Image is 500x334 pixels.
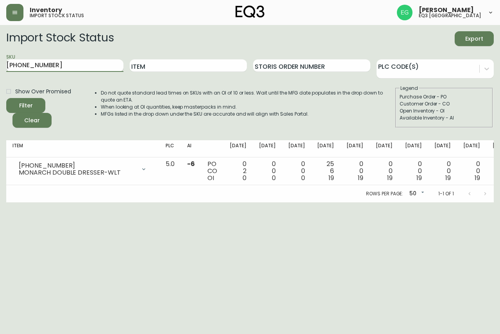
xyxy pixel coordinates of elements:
[19,116,45,125] span: Clear
[259,161,276,182] div: 0 0
[397,5,412,20] img: db11c1629862fe82d63d0774b1b54d2b
[272,173,276,182] span: 0
[400,100,489,107] div: Customer Order - CO
[301,173,305,182] span: 0
[159,157,181,185] td: 5.0
[101,111,395,118] li: MFGs listed in the drop down under the SKU are accurate and will align with Sales Portal.
[406,188,426,200] div: 50
[419,7,474,13] span: [PERSON_NAME]
[236,5,264,18] img: logo
[159,140,181,157] th: PLC
[405,161,422,182] div: 0 0
[416,173,422,182] span: 19
[19,101,33,111] div: Filter
[419,13,481,18] h5: eq3 [GEOGRAPHIC_DATA]
[288,161,305,182] div: 0 0
[340,140,370,157] th: [DATE]
[30,7,62,13] span: Inventory
[243,173,246,182] span: 0
[317,161,334,182] div: 25 6
[19,169,136,176] div: MONARCH DOUBLE DRESSER-WLT
[223,140,253,157] th: [DATE]
[207,173,214,182] span: OI
[366,190,403,197] p: Rows per page:
[101,104,395,111] li: When looking at OI quantities, keep masterpacks in mind.
[376,161,393,182] div: 0 0
[187,159,195,168] span: -6
[387,173,393,182] span: 19
[461,34,487,44] span: Export
[207,161,217,182] div: PO CO
[438,190,454,197] p: 1-1 of 1
[6,31,114,46] h2: Import Stock Status
[457,140,486,157] th: [DATE]
[400,85,419,92] legend: Legend
[434,161,451,182] div: 0 0
[346,161,363,182] div: 0 0
[400,93,489,100] div: Purchase Order - PO
[253,140,282,157] th: [DATE]
[399,140,428,157] th: [DATE]
[181,140,201,157] th: AI
[19,162,136,169] div: [PHONE_NUMBER]
[282,140,311,157] th: [DATE]
[475,173,480,182] span: 19
[445,173,451,182] span: 19
[311,140,340,157] th: [DATE]
[6,98,45,113] button: Filter
[455,31,494,46] button: Export
[400,107,489,114] div: Open Inventory - OI
[358,173,363,182] span: 19
[15,88,71,96] span: Show Over Promised
[230,161,246,182] div: 0 2
[329,173,334,182] span: 19
[12,161,153,178] div: [PHONE_NUMBER]MONARCH DOUBLE DRESSER-WLT
[6,140,159,157] th: Item
[428,140,457,157] th: [DATE]
[12,113,52,128] button: Clear
[463,161,480,182] div: 0 0
[370,140,399,157] th: [DATE]
[30,13,84,18] h5: import stock status
[400,114,489,121] div: Available Inventory - AI
[101,89,395,104] li: Do not quote standard lead times on SKUs with an OI of 10 or less. Wait until the MFG date popula...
